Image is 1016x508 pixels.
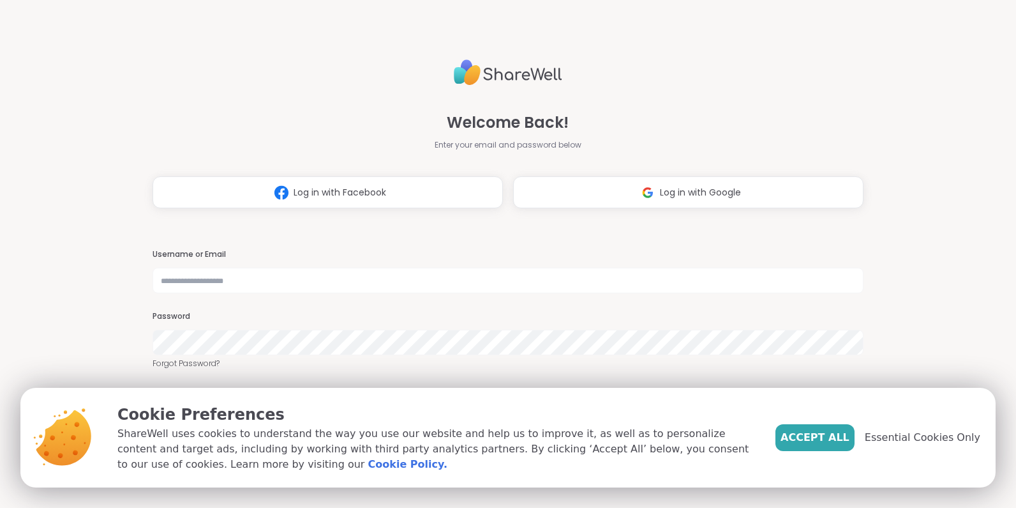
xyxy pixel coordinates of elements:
span: Essential Cookies Only [865,430,980,445]
span: Welcome Back! [447,111,569,134]
span: Log in with Facebook [294,186,386,199]
p: Cookie Preferences [117,403,755,426]
img: ShareWell Logo [454,54,562,91]
img: ShareWell Logomark [636,181,660,204]
h3: Username or Email [153,249,863,260]
a: Cookie Policy. [368,457,447,472]
img: ShareWell Logomark [269,181,294,204]
a: Forgot Password? [153,358,863,369]
button: Log in with Facebook [153,176,503,208]
p: ShareWell uses cookies to understand the way you use our website and help us to improve it, as we... [117,426,755,472]
h3: Password [153,311,863,322]
span: Log in with Google [660,186,741,199]
span: Accept All [781,430,849,445]
span: Enter your email and password below [435,139,581,151]
button: Log in with Google [513,176,863,208]
button: Accept All [775,424,855,451]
